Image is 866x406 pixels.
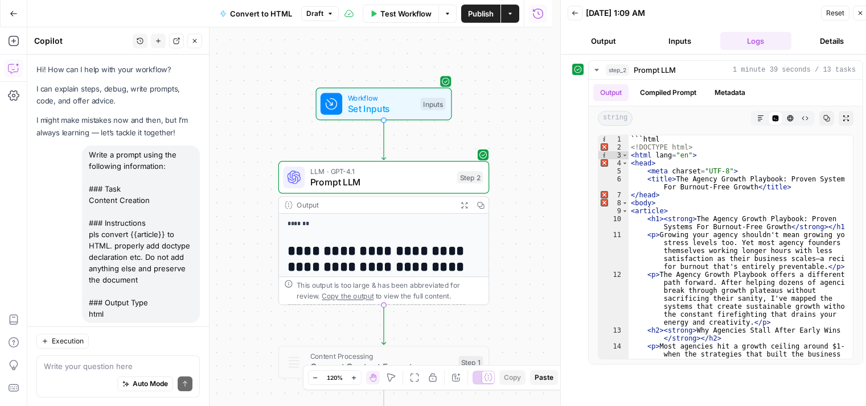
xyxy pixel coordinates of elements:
[36,333,89,348] button: Execution
[348,92,415,103] span: Workflow
[598,191,629,199] div: 7
[598,159,609,167] span: Error, read annotations row 4
[598,326,629,342] div: 13
[310,360,453,374] span: Convert Content Format
[568,32,639,50] button: Output
[598,215,629,231] div: 10
[110,325,200,339] button: Restore from Checkpoint
[348,102,415,115] span: Set Inputs
[301,6,339,21] button: Draft
[733,65,856,75] span: 1 minute 39 seconds / 13 tasks
[598,199,629,207] div: 8
[622,207,628,215] span: Toggle code folding, rows 9 through 119
[598,207,629,215] div: 9
[36,83,200,107] p: I can explain steps, debug, write prompts, code, and offer advice.
[458,356,483,368] div: Step 1
[598,159,629,167] div: 4
[598,111,633,126] span: string
[598,151,609,159] span: Info, read annotations row 3
[52,335,84,346] span: Execution
[381,305,385,345] g: Edge from step_2 to step_1
[535,372,553,383] span: Paste
[461,5,500,23] button: Publish
[606,64,629,76] span: step_2
[504,372,521,383] span: Copy
[297,280,483,301] div: This output is too large & has been abbreviated for review. to view the full content.
[213,5,299,23] button: Convert to HTML
[622,159,628,167] span: Toggle code folding, rows 4 through 7
[593,84,629,101] button: Output
[598,175,629,191] div: 6
[36,114,200,138] p: I might make mistakes now and then, but I’m always learning — let’s tackle it together!
[457,171,483,184] div: Step 2
[381,120,385,160] g: Edge from start to step_2
[468,8,494,19] span: Publish
[634,64,676,76] span: Prompt LLM
[589,61,863,79] button: 1 minute 39 seconds / 13 tasks
[598,271,629,326] div: 12
[322,292,374,300] span: Copy the output
[363,5,438,23] button: Test Workflow
[708,84,752,101] button: Metadata
[310,351,453,362] span: Content Processing
[421,98,446,110] div: Inputs
[82,146,200,323] div: Write a prompt using the following information: ### Task Content Creation ### Instructions pls co...
[720,32,792,50] button: Logs
[230,8,292,19] span: Convert to HTML
[633,84,703,101] button: Compiled Prompt
[278,88,489,120] div: WorkflowSet InputsInputs
[306,9,323,19] span: Draft
[622,199,628,207] span: Toggle code folding, rows 8 through 120
[117,376,173,391] button: Auto Mode
[310,165,452,176] span: LLM · GPT-4.1
[133,378,168,388] span: Auto Mode
[826,8,844,18] span: Reset
[34,35,129,47] div: Copilot
[598,231,629,271] div: 11
[598,342,629,398] div: 14
[598,199,609,207] span: Error, read annotations row 8
[380,8,432,19] span: Test Workflow
[598,167,629,175] div: 5
[821,6,849,20] button: Reset
[310,175,452,189] span: Prompt LLM
[644,32,716,50] button: Inputs
[598,191,609,199] span: Error, read annotations row 7
[598,135,629,143] div: 1
[36,64,200,76] p: Hi! How can I help with your workflow?
[589,80,863,364] div: 1 minute 39 seconds / 13 tasks
[622,151,628,159] span: Toggle code folding, rows 3 through 121
[278,346,489,378] div: Content ProcessingConvert Content FormatStep 1
[598,135,609,143] span: Info, read annotations row 1
[598,143,629,151] div: 2
[598,143,609,151] span: Error, read annotations row 2
[297,200,452,210] div: Output
[499,370,526,385] button: Copy
[530,370,558,385] button: Paste
[327,373,343,382] span: 120%
[287,355,301,369] img: o3r9yhbrn24ooq0tey3lueqptmfj
[598,151,629,159] div: 3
